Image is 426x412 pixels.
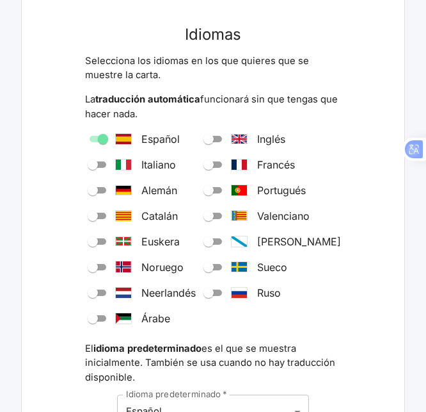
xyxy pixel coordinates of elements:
svg: Russia [232,288,247,298]
span: Inglés [257,131,285,147]
svg: The Netherlands [116,288,131,298]
span: Noruego [141,260,184,275]
p: La funcionará sin que tengas que hacer nada. [85,92,341,121]
span: Sueco [257,260,287,275]
svg: Germany [116,186,131,195]
svg: Italy [116,160,131,170]
svg: Portugal [232,185,247,195]
span: Portugués [257,183,306,198]
svg: Euskadi [116,237,131,245]
span: Valenciano [257,208,310,224]
span: Español [141,131,180,147]
svg: Sweden [232,262,247,272]
span: Catalán [141,208,178,224]
span: Euskera [141,234,180,249]
svg: United Kingdom [232,135,247,144]
strong: idioma predeterminado [93,343,201,354]
span: Ruso [257,285,281,301]
span: Francés [257,157,295,172]
svg: Spain [116,134,131,144]
span: [PERSON_NAME] [257,234,341,249]
svg: France [232,160,247,170]
svg: Saudi Arabia [116,313,131,324]
label: Idioma predeterminado [126,388,227,400]
svg: Catalonia [116,211,131,221]
strong: traducción automática [95,94,200,105]
p: El es el que se muestra inicialmente. También se usa cuando no hay traducción disponible. [85,342,341,384]
svg: Galicia [232,236,247,247]
span: Alemán [141,183,177,198]
h3: Idiomas [85,26,341,44]
svg: Valencia [232,211,247,220]
span: Árabe [141,311,170,326]
span: Italiano [141,157,176,172]
p: Selecciona los idiomas en los que quieres que se muestre la carta. [85,54,341,83]
svg: Norway [116,261,131,272]
span: Neerlandés [141,285,196,301]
